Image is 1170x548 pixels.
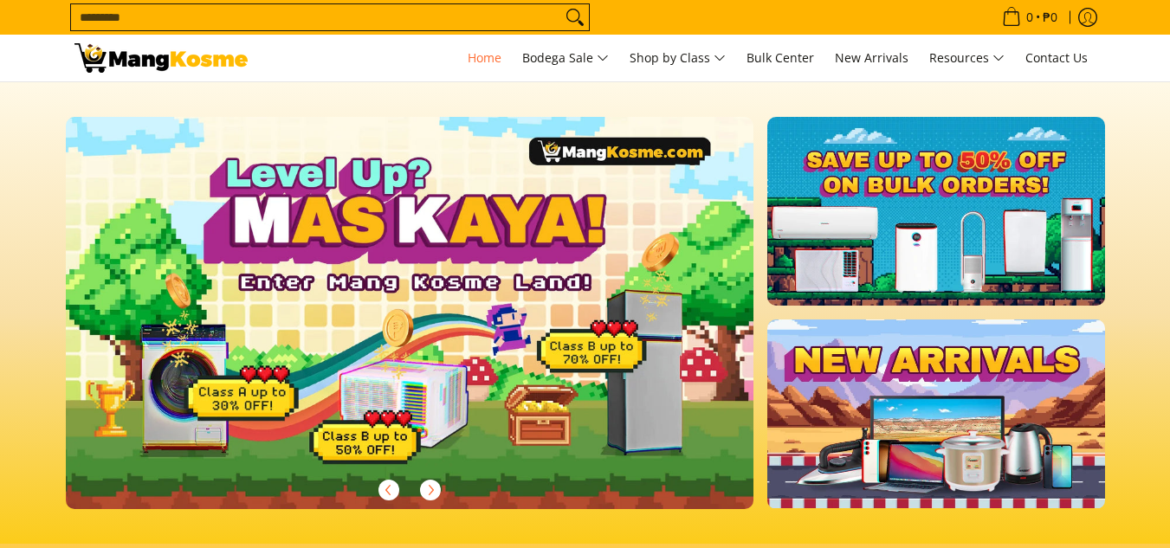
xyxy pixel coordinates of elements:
span: Shop by Class [630,48,726,69]
span: Bodega Sale [522,48,609,69]
a: Bulk Center [738,35,823,81]
span: Home [468,49,501,66]
button: Search [561,4,589,30]
span: Contact Us [1025,49,1088,66]
span: ₱0 [1040,11,1060,23]
span: • [997,8,1063,27]
img: Mang Kosme: Your Home Appliances Warehouse Sale Partner! [74,43,248,73]
span: Resources [929,48,1005,69]
span: New Arrivals [835,49,908,66]
button: Next [411,471,449,509]
a: Shop by Class [621,35,734,81]
button: Previous [370,471,408,509]
a: New Arrivals [826,35,917,81]
a: Home [459,35,510,81]
img: Gaming desktop banner [66,117,754,509]
a: Contact Us [1017,35,1096,81]
span: 0 [1024,11,1036,23]
a: Bodega Sale [514,35,617,81]
a: Resources [921,35,1013,81]
nav: Main Menu [265,35,1096,81]
span: Bulk Center [747,49,814,66]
